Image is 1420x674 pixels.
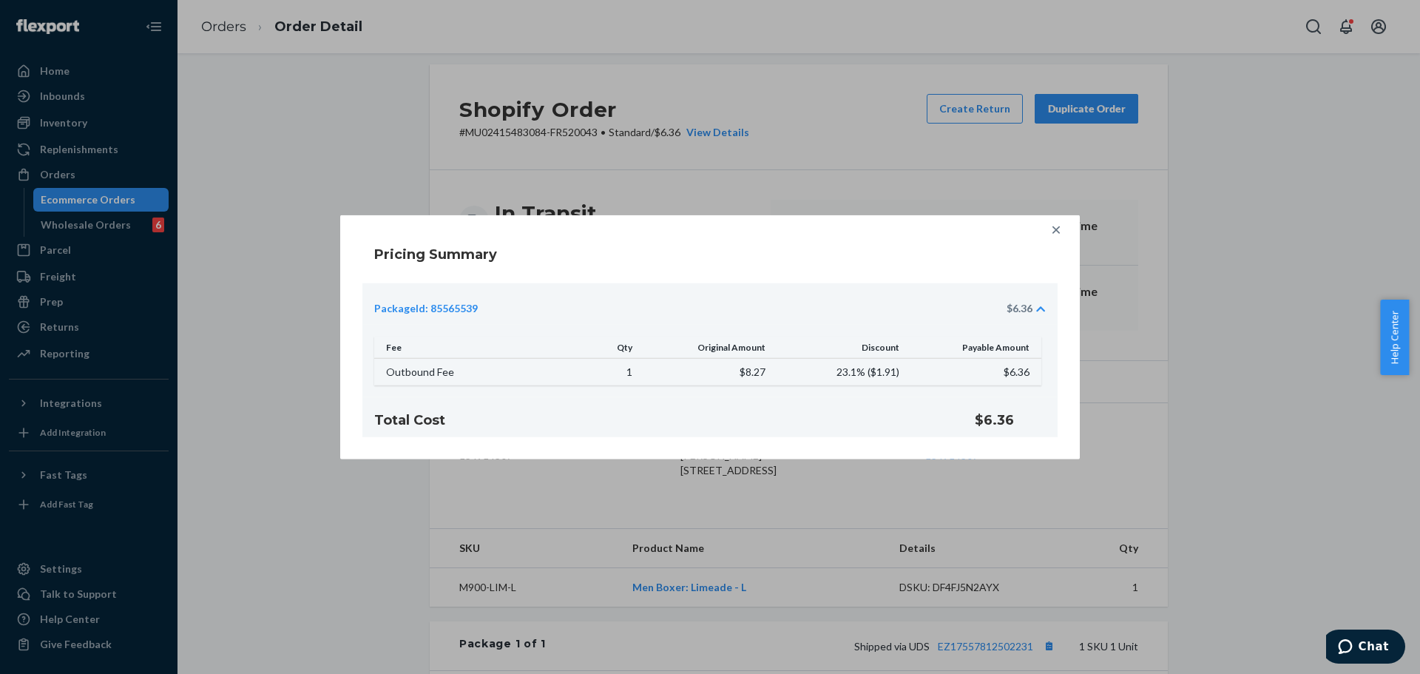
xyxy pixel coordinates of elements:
th: Original Amount [641,336,774,358]
h4: $6.36 [975,411,1046,430]
th: Discount [774,336,907,358]
td: 1 [575,358,641,385]
th: Qty [575,336,641,358]
span: Chat [33,10,63,24]
td: $6.36 [908,358,1041,385]
th: Payable Amount [908,336,1041,358]
div: PackageId: 85565539 [374,300,478,315]
td: Outbound Fee [374,358,575,385]
h4: Total Cost [374,411,939,430]
div: $6.36 [1007,300,1032,315]
td: $8.27 [641,358,774,385]
h4: Pricing Summary [374,244,497,263]
th: Fee [374,336,575,358]
td: 23.1% ( $1.91 ) [774,358,907,385]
